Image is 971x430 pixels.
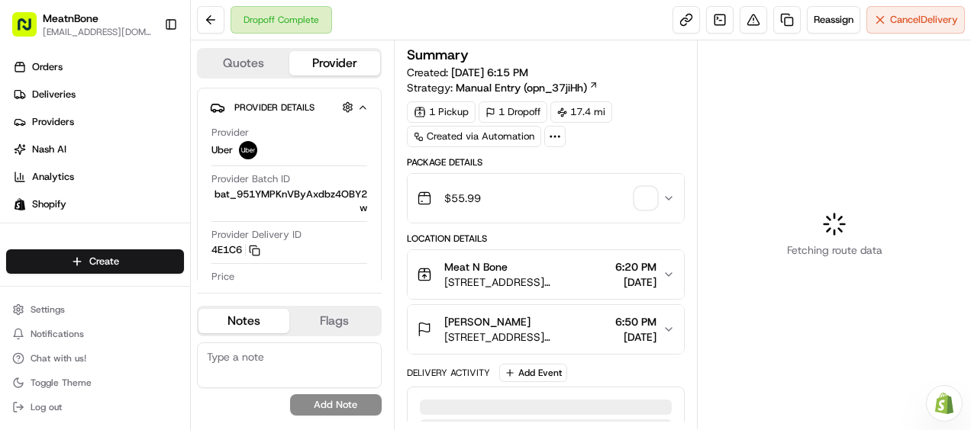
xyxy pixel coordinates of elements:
[6,323,184,345] button: Notifications
[31,352,86,364] span: Chat with us!
[6,6,158,43] button: MeatnBone[EMAIL_ADDRESS][DOMAIN_NAME]
[807,6,860,34] button: Reassign
[32,170,74,184] span: Analytics
[407,126,541,147] a: Created via Automation
[32,88,76,101] span: Deliveries
[407,48,469,62] h3: Summary
[211,270,234,284] span: Price
[444,191,481,206] span: $55.99
[866,6,965,34] button: CancelDelivery
[31,303,65,316] span: Settings
[6,249,184,274] button: Create
[550,101,612,123] div: 17.4 mi
[6,165,190,189] a: Analytics
[210,95,369,120] button: Provider Details
[6,372,184,393] button: Toggle Theme
[14,198,26,210] img: Shopify logo
[43,26,152,38] button: [EMAIL_ADDRESS][DOMAIN_NAME]
[32,143,66,156] span: Nash AI
[615,329,656,345] span: [DATE]
[31,328,84,340] span: Notifications
[890,13,958,27] span: Cancel Delivery
[289,51,380,75] button: Provider
[6,396,184,418] button: Log out
[32,115,74,129] span: Providers
[408,174,685,223] button: $55.99
[32,197,66,211] span: Shopify
[6,299,184,320] button: Settings
[211,126,249,140] span: Provider
[814,13,853,27] span: Reassign
[6,110,190,134] a: Providers
[407,156,686,168] div: Package Details
[31,401,62,413] span: Log out
[407,233,686,245] div: Location Details
[615,274,656,290] span: [DATE]
[43,11,98,26] button: MeatnBone
[211,188,367,215] span: bat_951YMPKnVByAxdbz4OBY2w
[211,143,233,157] span: Uber
[239,141,257,159] img: uber-new-logo.jpeg
[198,51,289,75] button: Quotes
[407,367,490,379] div: Delivery Activity
[456,80,598,95] a: Manual Entry (opn_37jiHh)
[407,80,598,95] div: Strategy:
[6,82,190,107] a: Deliveries
[32,60,63,74] span: Orders
[6,229,184,254] div: Favorites
[444,329,610,345] span: [STREET_ADDRESS][PERSON_NAME]
[408,305,685,354] button: [PERSON_NAME][STREET_ADDRESS][PERSON_NAME]6:50 PM[DATE]
[198,309,289,333] button: Notes
[408,250,685,299] button: Meat N Bone[STREET_ADDRESS][PERSON_NAME]6:20 PM[DATE]
[407,101,476,123] div: 1 Pickup
[451,66,528,79] span: [DATE] 6:15 PM
[479,101,547,123] div: 1 Dropoff
[31,377,92,389] span: Toggle Theme
[6,348,184,369] button: Chat with us!
[6,55,190,79] a: Orders
[211,243,260,257] button: 4E1C6
[787,242,882,258] span: Fetching route data
[6,192,190,217] a: Shopify
[89,255,119,268] span: Create
[615,259,656,274] span: 6:20 PM
[289,309,380,333] button: Flags
[499,364,567,382] button: Add Event
[444,314,531,329] span: [PERSON_NAME]
[234,101,315,114] span: Provider Details
[456,80,587,95] span: Manual Entry (opn_37jiHh)
[407,65,528,80] span: Created:
[211,228,302,242] span: Provider Delivery ID
[444,274,610,290] span: [STREET_ADDRESS][PERSON_NAME]
[211,172,290,186] span: Provider Batch ID
[615,314,656,329] span: 6:50 PM
[444,259,508,274] span: Meat N Bone
[6,137,190,162] a: Nash AI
